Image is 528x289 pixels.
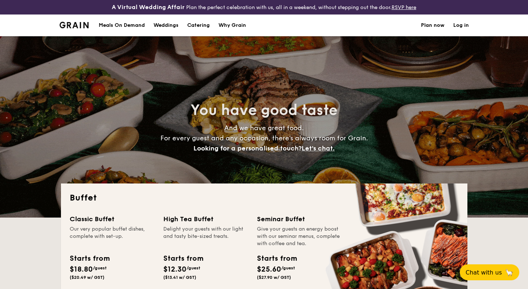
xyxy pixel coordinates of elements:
[281,265,295,271] span: /guest
[163,253,203,264] div: Starts from
[88,3,440,12] div: Plan the perfect celebration with us, all in a weekend, without stepping out the door.
[160,124,368,152] span: And we have great food. For every guest and any occasion, there’s always room for Grain.
[94,15,149,36] a: Meals On Demand
[302,144,335,152] span: Let's chat.
[218,15,246,36] div: Why Grain
[70,253,109,264] div: Starts from
[154,15,179,36] div: Weddings
[60,22,89,28] img: Grain
[193,144,302,152] span: Looking for a personalised touch?
[70,214,155,224] div: Classic Buffet
[191,102,337,119] span: You have good taste
[257,275,291,280] span: ($27.90 w/ GST)
[421,15,445,36] a: Plan now
[453,15,469,36] a: Log in
[392,4,416,11] a: RSVP here
[187,15,210,36] h1: Catering
[187,265,200,271] span: /guest
[163,226,248,247] div: Delight your guests with our light and tasty bite-sized treats.
[163,214,248,224] div: High Tea Buffet
[466,269,502,276] span: Chat with us
[505,268,513,277] span: 🦙
[214,15,250,36] a: Why Grain
[163,275,196,280] span: ($13.41 w/ GST)
[93,265,107,271] span: /guest
[183,15,214,36] a: Catering
[70,192,459,204] h2: Buffet
[60,22,89,28] a: Logotype
[257,226,342,247] div: Give your guests an energy boost with our seminar menus, complete with coffee and tea.
[257,214,342,224] div: Seminar Buffet
[163,265,187,274] span: $12.30
[460,264,519,280] button: Chat with us🦙
[70,275,105,280] span: ($20.49 w/ GST)
[257,253,296,264] div: Starts from
[70,226,155,247] div: Our very popular buffet dishes, complete with set-up.
[257,265,281,274] span: $25.60
[99,15,145,36] div: Meals On Demand
[112,3,185,12] h4: A Virtual Wedding Affair
[70,265,93,274] span: $18.80
[149,15,183,36] a: Weddings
